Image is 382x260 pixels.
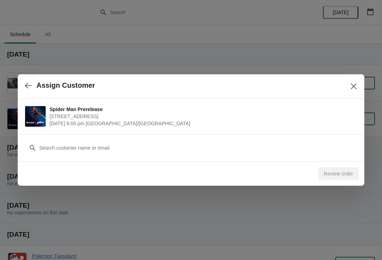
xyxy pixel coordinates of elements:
[50,120,354,127] span: [DATE] 6:00 pm [GEOGRAPHIC_DATA]/[GEOGRAPHIC_DATA]
[50,106,354,113] span: Spider Man Prerelease
[25,106,46,127] img: Spider Man Prerelease | 7998 Centerpoint Dr, Suite 750, Indianapolis, IN, USA | September 19 | 6:...
[347,80,360,93] button: Close
[36,81,95,89] h2: Assign Customer
[39,141,357,154] input: Search customer name or email
[50,113,354,120] span: [STREET_ADDRESS]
